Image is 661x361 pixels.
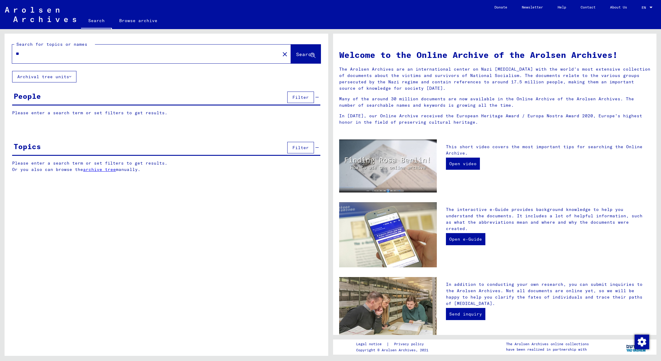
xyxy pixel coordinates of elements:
[16,42,87,47] mat-label: Search for topics or names
[446,233,485,245] a: Open e-Guide
[339,277,437,342] img: inquiries.jpg
[634,334,649,349] div: Change consent
[642,5,648,10] span: EN
[12,110,320,116] p: Please enter a search term or set filters to get results.
[14,141,41,152] div: Topics
[446,281,650,307] p: In addition to conducting your own research, you can submit inquiries to the Arolsen Archives. No...
[339,113,651,125] p: In [DATE], our Online Archive received the European Heritage Award / Europa Nostra Award 2020, Eu...
[287,92,314,103] button: Filter
[356,347,431,353] p: Copyright © Arolsen Archives, 2021
[506,347,589,352] p: have been realized in partnership with
[5,7,76,22] img: Arolsen_neg.svg
[339,48,651,61] h1: Welcome to the Online Archive of the Arolsen Archives!
[83,167,116,172] a: archive tree
[14,91,41,102] div: People
[339,96,651,109] p: Many of the around 30 million documents are now available in the Online Archive of the Arolsen Ar...
[356,341,431,347] div: |
[291,45,321,63] button: Search
[279,48,291,60] button: Clear
[625,339,648,354] img: yv_logo.png
[339,66,651,92] p: The Arolsen Archives are an international center on Nazi [MEDICAL_DATA] with the world’s most ext...
[339,139,437,192] img: video.jpg
[12,71,76,82] button: Archival tree units
[292,95,309,100] span: Filter
[287,142,314,153] button: Filter
[446,144,650,156] p: This short video covers the most important tips for searching the Online Archive.
[112,13,165,28] a: Browse archive
[281,51,288,58] mat-icon: close
[81,13,112,29] a: Search
[635,335,649,349] img: Change consent
[296,51,314,57] span: Search
[446,158,480,170] a: Open video
[292,145,309,150] span: Filter
[446,206,650,232] p: The interactive e-Guide provides background knowledge to help you understand the documents. It in...
[506,341,589,347] p: The Arolsen Archives online collections
[339,202,437,267] img: eguide.jpg
[12,160,321,173] p: Please enter a search term or set filters to get results. Or you also can browse the manually.
[389,341,431,347] a: Privacy policy
[356,341,386,347] a: Legal notice
[446,308,485,320] a: Send inquiry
